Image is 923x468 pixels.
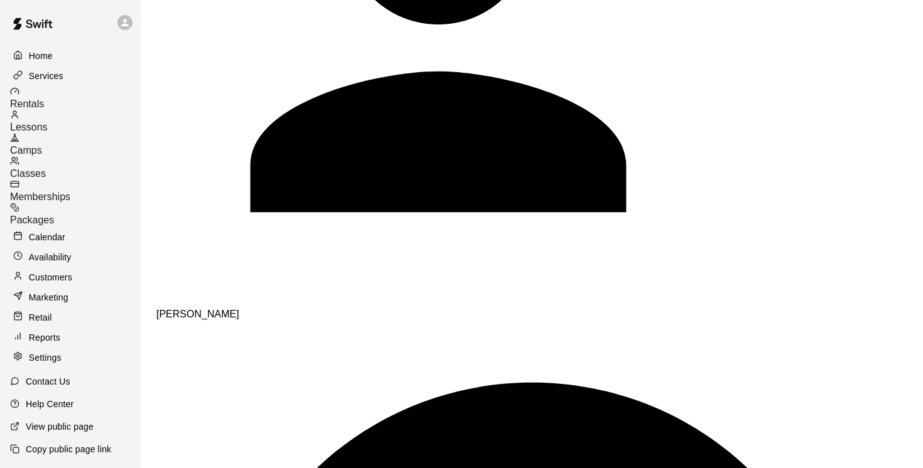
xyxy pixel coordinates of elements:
a: Lessons [10,110,141,133]
p: Copy public page link [26,443,111,455]
span: Lessons [10,122,48,132]
p: Calendar [29,231,65,243]
p: Services [29,70,63,82]
span: Classes [10,168,46,179]
a: Settings [10,348,131,367]
p: Retail [29,311,52,324]
a: Memberships [10,179,141,203]
span: Rentals [10,98,44,109]
a: Calendar [10,228,131,247]
a: Marketing [10,288,131,307]
a: Rentals [10,87,141,110]
p: Home [29,50,53,62]
p: Marketing [29,291,68,304]
p: Customers [29,271,72,284]
p: Reports [29,331,60,344]
a: Camps [10,133,141,156]
span: [PERSON_NAME] [156,309,239,319]
a: Availability [10,248,131,267]
a: Retail [10,308,131,327]
p: Availability [29,251,72,263]
a: Services [10,66,131,85]
p: Settings [29,351,62,364]
span: Camps [10,145,42,156]
p: Contact Us [26,375,70,388]
a: Packages [10,203,141,226]
span: Packages [10,215,54,225]
a: Reports [10,328,131,347]
span: Memberships [10,191,70,202]
p: Help Center [26,398,73,410]
p: View public page [26,420,94,433]
a: Classes [10,156,141,179]
a: Home [10,46,131,65]
a: Customers [10,268,131,287]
